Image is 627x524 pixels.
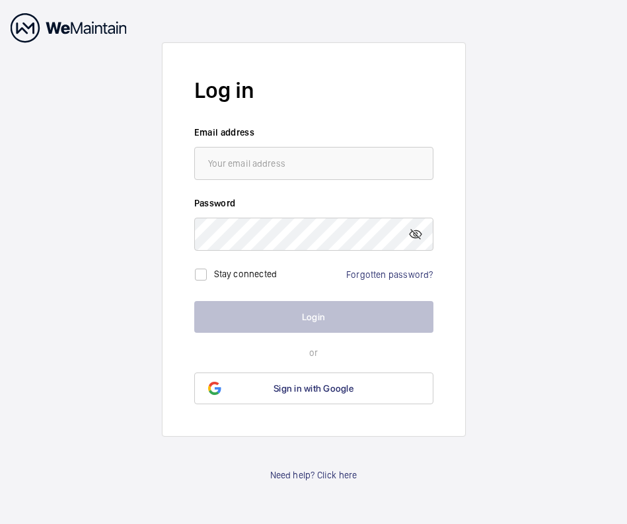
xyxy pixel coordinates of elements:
span: Sign in with Google [274,383,353,394]
p: or [194,346,433,359]
label: Stay connected [214,269,277,279]
button: Login [194,301,433,333]
h2: Log in [194,75,433,106]
input: Your email address [194,147,433,180]
label: Email address [194,126,433,139]
a: Forgotten password? [346,269,433,280]
label: Password [194,196,433,210]
a: Need help? Click here [270,468,357,482]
